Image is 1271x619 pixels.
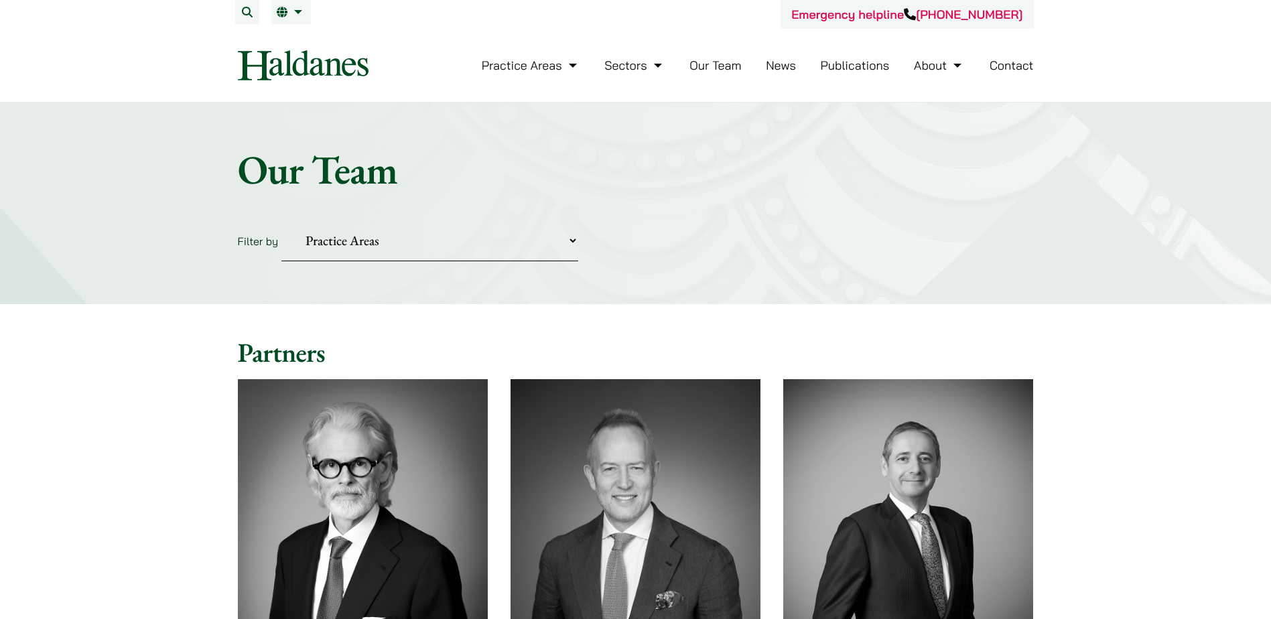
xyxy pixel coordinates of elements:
a: Our Team [689,58,741,73]
a: Contact [990,58,1034,73]
img: Logo of Haldanes [238,50,369,80]
a: About [914,58,965,73]
a: Practice Areas [482,58,580,73]
label: Filter by [238,234,279,248]
a: Sectors [604,58,665,73]
a: Emergency helpline[PHONE_NUMBER] [791,7,1022,22]
a: News [766,58,796,73]
h2: Partners [238,336,1034,368]
a: Publications [821,58,890,73]
a: EN [277,7,306,17]
h1: Our Team [238,145,1034,194]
